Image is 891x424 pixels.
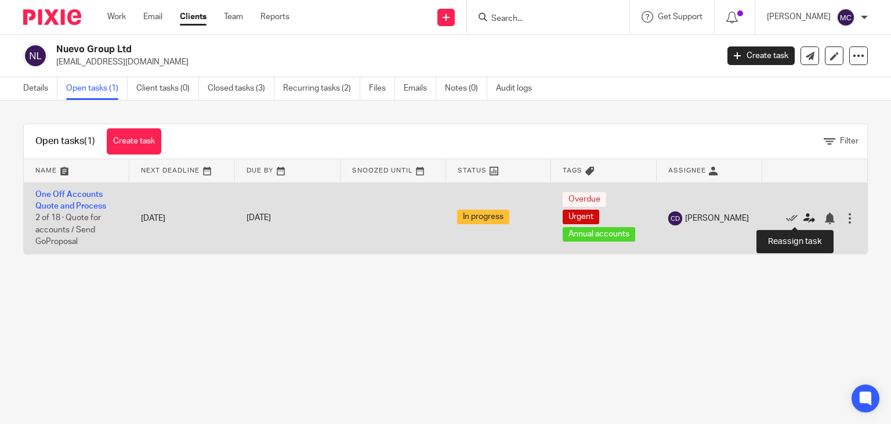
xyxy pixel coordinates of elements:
[458,167,487,174] span: Status
[352,167,413,174] span: Snoozed Until
[35,135,95,148] h1: Open tasks
[496,77,541,100] a: Audit logs
[143,11,162,23] a: Email
[56,56,710,68] p: [EMAIL_ADDRESS][DOMAIN_NAME]
[56,44,579,56] h2: Nuevo Group Ltd
[224,11,243,23] a: Team
[490,14,595,24] input: Search
[786,212,803,224] a: Mark as done
[129,182,235,254] td: [DATE]
[35,191,106,210] a: One Off Accounts Quote and Process
[107,128,161,154] a: Create task
[658,13,702,21] span: Get Support
[35,214,101,246] span: 2 of 18 · Quote for accounts / Send GoProposal
[563,210,599,224] span: Urgent
[404,77,436,100] a: Emails
[836,8,855,27] img: svg%3E
[283,77,360,100] a: Recurring tasks (2)
[767,11,831,23] p: [PERSON_NAME]
[563,192,606,207] span: Overdue
[107,11,126,23] a: Work
[208,77,274,100] a: Closed tasks (3)
[668,211,682,225] img: svg%3E
[23,77,57,100] a: Details
[84,136,95,146] span: (1)
[136,77,199,100] a: Client tasks (0)
[563,167,582,174] span: Tags
[840,137,859,145] span: Filter
[727,46,795,65] a: Create task
[369,77,395,100] a: Files
[23,9,81,25] img: Pixie
[66,77,128,100] a: Open tasks (1)
[685,213,749,224] span: [PERSON_NAME]
[457,210,509,224] span: In progress
[260,11,289,23] a: Reports
[180,11,207,23] a: Clients
[445,77,487,100] a: Notes (0)
[563,227,635,242] span: Annual accounts
[247,214,271,222] span: [DATE]
[23,44,48,68] img: svg%3E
